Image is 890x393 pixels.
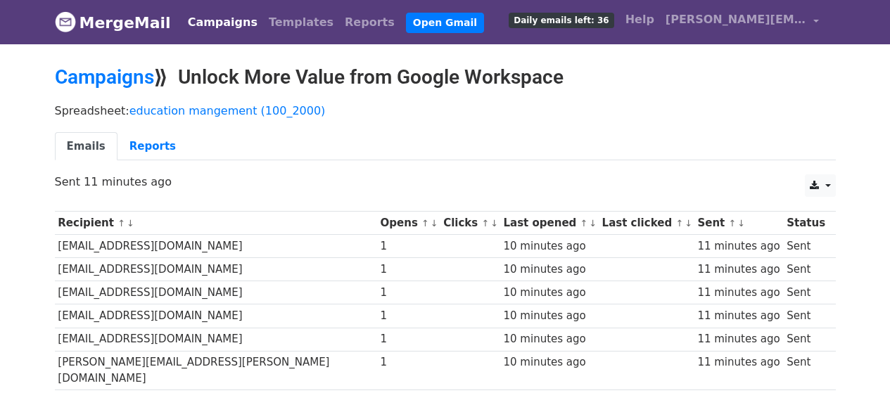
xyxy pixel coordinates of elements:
[783,304,828,328] td: Sent
[509,13,614,28] span: Daily emails left: 36
[660,6,825,39] a: [PERSON_NAME][EMAIL_ADDRESS][DOMAIN_NAME]
[440,212,500,235] th: Clicks
[504,285,595,301] div: 10 minutes ago
[381,285,437,301] div: 1
[55,65,154,89] a: Campaigns
[504,308,595,324] div: 10 minutes ago
[737,218,745,228] a: ↓
[55,212,377,235] th: Recipient
[783,212,828,235] th: Status
[55,103,836,118] p: Spreadsheet:
[697,331,780,347] div: 11 minutes ago
[377,212,440,235] th: Opens
[55,132,117,161] a: Emails
[783,235,828,258] td: Sent
[55,304,377,328] td: [EMAIL_ADDRESS][DOMAIN_NAME]
[381,331,437,347] div: 1
[339,8,400,37] a: Reports
[117,132,188,161] a: Reports
[783,328,828,351] td: Sent
[55,235,377,258] td: [EMAIL_ADDRESS][DOMAIN_NAME]
[381,238,437,255] div: 1
[55,351,377,390] td: [PERSON_NAME][EMAIL_ADDRESS][PERSON_NAME][DOMAIN_NAME]
[580,218,588,228] a: ↑
[117,218,125,228] a: ↑
[504,331,595,347] div: 10 minutes ago
[620,6,660,34] a: Help
[666,11,806,28] span: [PERSON_NAME][EMAIL_ADDRESS][DOMAIN_NAME]
[589,218,597,228] a: ↓
[490,218,498,228] a: ↓
[381,262,437,278] div: 1
[697,354,780,371] div: 11 minutes ago
[381,308,437,324] div: 1
[421,218,429,228] a: ↑
[783,351,828,390] td: Sent
[503,6,619,34] a: Daily emails left: 36
[504,262,595,278] div: 10 minutes ago
[55,174,836,189] p: Sent 11 minutes ago
[55,258,377,281] td: [EMAIL_ADDRESS][DOMAIN_NAME]
[129,104,326,117] a: education mangement (100_2000)
[728,218,736,228] a: ↑
[783,258,828,281] td: Sent
[263,8,339,37] a: Templates
[406,13,484,33] a: Open Gmail
[431,218,438,228] a: ↓
[697,238,780,255] div: 11 minutes ago
[55,8,171,37] a: MergeMail
[697,262,780,278] div: 11 minutes ago
[685,218,692,228] a: ↓
[599,212,694,235] th: Last clicked
[697,308,780,324] div: 11 minutes ago
[481,218,489,228] a: ↑
[55,281,377,304] td: [EMAIL_ADDRESS][DOMAIN_NAME]
[783,281,828,304] td: Sent
[697,285,780,301] div: 11 minutes ago
[127,218,134,228] a: ↓
[504,238,595,255] div: 10 minutes ago
[55,11,76,32] img: MergeMail logo
[381,354,437,371] div: 1
[675,218,683,228] a: ↑
[694,212,784,235] th: Sent
[55,65,836,89] h2: ⟫ Unlock More Value from Google Workspace
[504,354,595,371] div: 10 minutes ago
[500,212,599,235] th: Last opened
[55,328,377,351] td: [EMAIL_ADDRESS][DOMAIN_NAME]
[182,8,263,37] a: Campaigns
